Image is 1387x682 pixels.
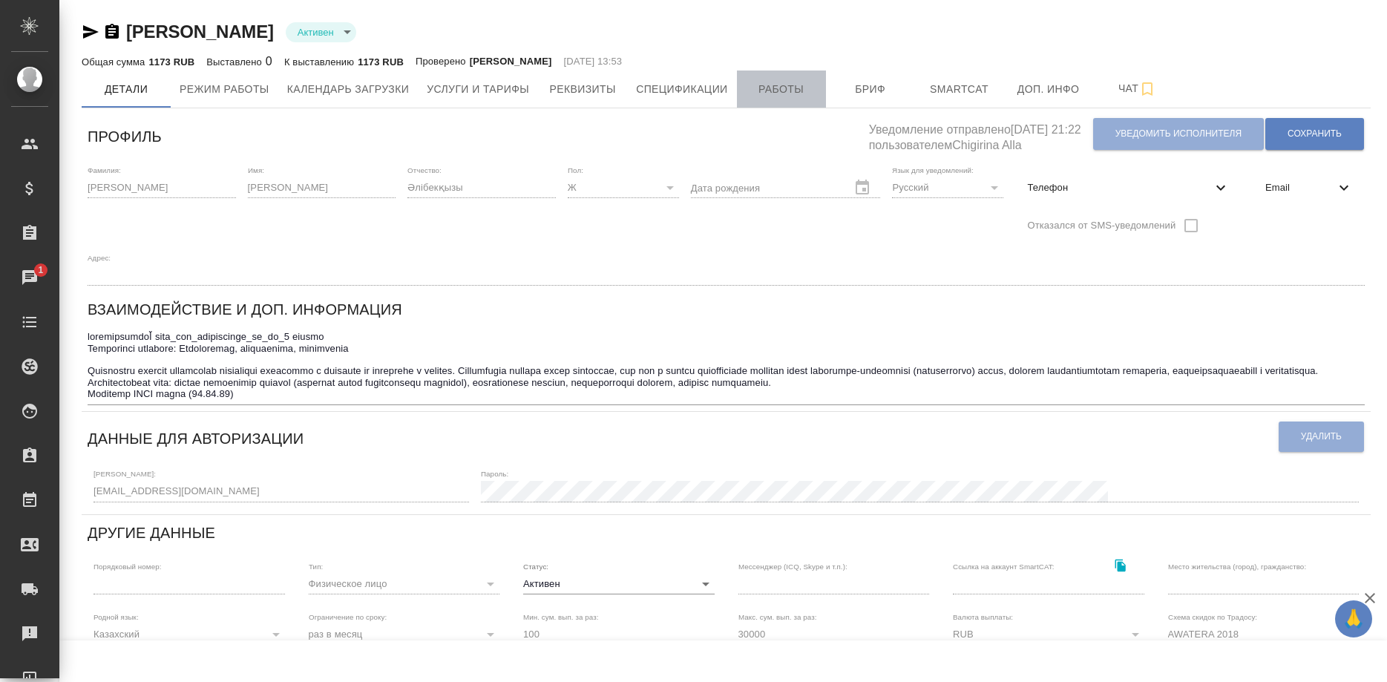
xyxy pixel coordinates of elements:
label: Тип: [309,563,323,570]
p: К выставлению [284,56,358,68]
span: Доп. инфо [1013,80,1084,99]
p: Выставлено [206,56,266,68]
label: Язык для уведомлений: [892,166,974,174]
div: Русский [892,177,1003,198]
label: Статус: [523,563,548,570]
span: Телефон [1027,180,1212,195]
label: Схема скидок по Традосу: [1168,614,1257,621]
div: раз в месяц [309,624,500,645]
p: 1173 RUB [358,56,404,68]
div: RUB [953,624,1144,645]
label: Макс. сум. вып. за раз: [738,614,817,621]
div: Активен [523,574,715,594]
h6: Взаимодействие и доп. информация [88,298,402,321]
h6: Данные для авторизации [88,427,304,450]
label: Ссылка на аккаунт SmartCAT: [953,563,1055,570]
div: Казахский [94,624,285,645]
div: 0 [206,53,272,71]
button: Сохранить [1265,118,1364,150]
label: Ограничение по сроку: [309,614,387,621]
svg: Подписаться [1138,80,1156,98]
div: Физическое лицо [309,574,500,594]
label: Пароль: [481,470,508,478]
p: Общая сумма [82,56,148,68]
label: Мин. сум. вып. за раз: [523,614,599,621]
h6: Профиль [88,125,162,148]
span: Бриф [835,80,906,99]
label: Имя: [248,166,264,174]
button: Скопировать ссылку [1106,551,1136,581]
span: Реквизиты [547,80,618,99]
div: Активен [286,22,356,42]
span: Smartcat [924,80,995,99]
p: [PERSON_NAME] [470,54,552,69]
span: Сохранить [1288,128,1342,140]
div: AWATERA 2018 [1168,624,1360,645]
span: Календарь загрузки [287,80,410,99]
button: Скопировать ссылку [103,23,121,41]
textarea: loremipsumdol̆ sita_con_adipiscinge_se_do_5 eiusmo Temporinci utlabore: Etdoloremag, aliquaenima,... [88,331,1365,400]
h5: Уведомление отправлено [DATE] 21:22 пользователем Chigirina Alla [869,114,1092,154]
span: Работы [746,80,817,99]
label: Фамилия: [88,166,121,174]
label: Порядковый номер: [94,563,161,570]
button: Активен [293,26,338,39]
label: Родной язык: [94,614,139,621]
a: [PERSON_NAME] [126,22,274,42]
label: Валюта выплаты: [953,614,1013,621]
p: [DATE] 13:53 [564,54,623,69]
span: Отказался от SMS-уведомлений [1027,218,1175,233]
button: 🙏 [1335,600,1372,637]
label: Место жительства (город), гражданство: [1168,563,1306,570]
button: Скопировать ссылку для ЯМессенджера [82,23,99,41]
span: 1 [29,263,52,278]
label: Отчество: [407,166,442,174]
span: Email [1265,180,1335,195]
span: Чат [1102,79,1173,98]
span: Спецификации [636,80,727,99]
label: [PERSON_NAME]: [94,470,156,478]
label: Адрес: [88,254,111,261]
label: Мессенджер (ICQ, Skype и т.п.): [738,563,847,570]
span: 🙏 [1341,603,1366,635]
span: Детали [91,80,162,99]
p: Проверено [416,54,470,69]
div: Телефон [1015,171,1242,204]
p: 1173 RUB [148,56,194,68]
label: Пол: [568,166,583,174]
div: Email [1253,171,1365,204]
div: Ж [568,177,679,198]
a: 1 [4,259,56,296]
span: Режим работы [180,80,269,99]
h6: Другие данные [88,521,215,545]
span: Услуги и тарифы [427,80,529,99]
